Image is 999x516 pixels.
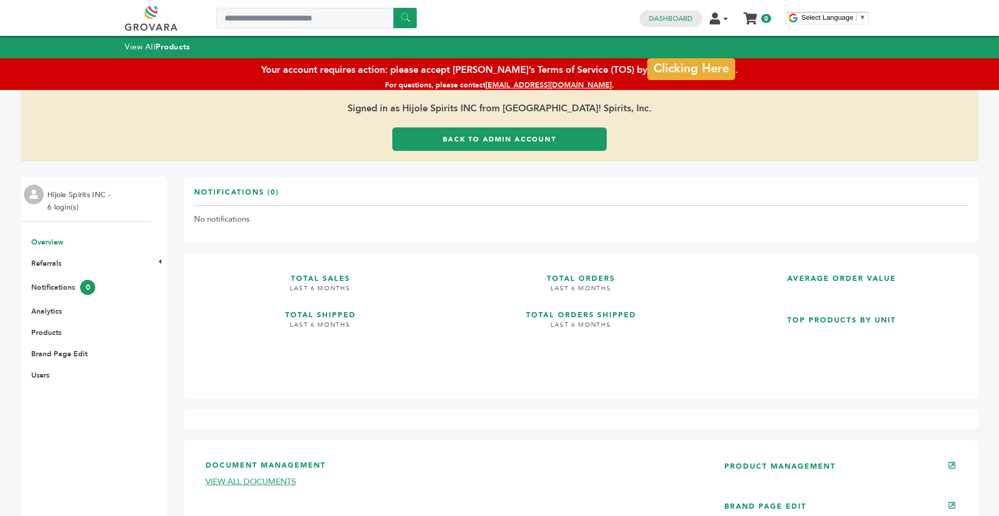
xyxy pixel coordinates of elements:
[24,185,44,204] img: profile.png
[194,187,279,205] h3: Notifications (0)
[47,189,113,214] li: Hijole Spirits INC - 6 login(s)
[156,42,190,52] strong: Products
[715,264,968,284] h3: AVERAGE ORDER VALUE
[31,306,62,316] a: Analytics
[80,280,95,295] span: 0
[206,476,296,487] a: VIEW ALL DOCUMENTS
[745,9,757,20] a: My Cart
[31,282,95,292] a: Notifications0
[194,284,446,301] h4: LAST 6 MONTHS
[31,259,61,268] a: Referrals
[724,461,836,471] a: PRODUCT MANAGEMENT
[455,320,707,337] h4: LAST 6 MONTHS
[194,264,446,284] h3: TOTAL SALES
[455,284,707,301] h4: LAST 6 MONTHS
[392,127,607,151] a: Back to Admin Account
[647,58,735,80] a: Clicking Here
[715,305,968,380] a: TOP PRODUCTS BY UNIT
[194,264,446,380] a: TOTAL SALES LAST 6 MONTHS TOTAL SHIPPED LAST 6 MONTHS
[206,460,693,476] h3: DOCUMENT MANAGEMENT
[455,300,707,320] h3: TOTAL ORDERS SHIPPED
[455,264,707,380] a: TOTAL ORDERS LAST 6 MONTHS TOTAL ORDERS SHIPPED LAST 6 MONTHS
[125,42,190,52] a: View AllProducts
[21,90,978,127] span: Signed in as Hijole Spirits INC from [GEOGRAPHIC_DATA]! Spirits, Inc.
[649,14,693,23] a: Dashboard
[31,349,87,359] a: Brand Page Edit
[715,305,968,326] h3: TOP PRODUCTS BY UNIT
[31,370,49,380] a: Users
[485,80,612,90] a: [EMAIL_ADDRESS][DOMAIN_NAME]
[216,8,417,29] input: Search a product or brand...
[31,328,61,338] a: Products
[761,14,771,23] span: 0
[856,14,856,21] span: ​
[194,300,446,320] h3: TOTAL SHIPPED
[194,320,446,337] h4: LAST 6 MONTHS
[455,264,707,284] h3: TOTAL ORDERS
[801,14,853,21] span: Select Language
[194,206,968,233] td: No notifications.
[31,237,63,247] a: Overview
[724,501,806,511] a: BRAND PAGE EDIT
[801,14,866,21] a: Select Language​
[715,264,968,297] a: AVERAGE ORDER VALUE
[859,14,866,21] span: ▼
